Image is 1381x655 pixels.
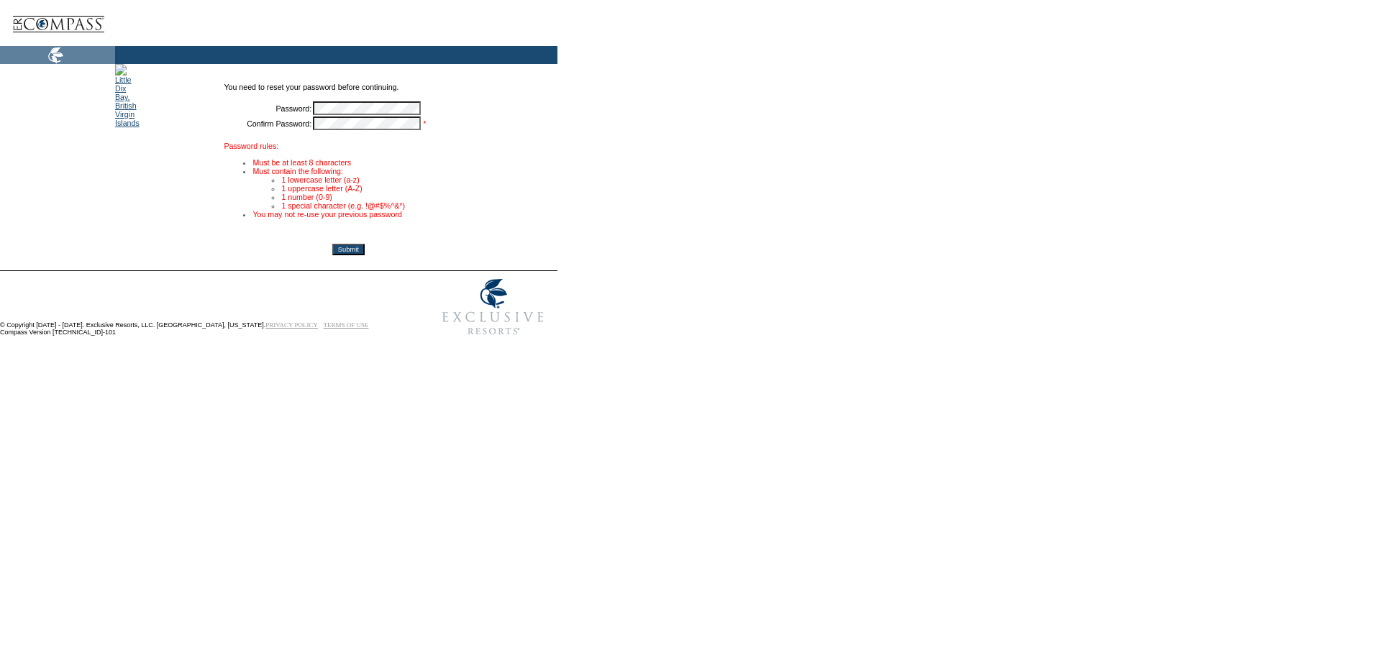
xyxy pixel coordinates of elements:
font: Must contain the following: [252,167,343,175]
font: 1 uppercase letter (A-Z) [281,184,363,193]
td: Confirm Password: [224,116,311,130]
a: PRIVACY POLICY [265,321,318,329]
font: 1 lowercase letter (a-z) [281,175,359,184]
font: 1 special character (e.g. !@#$%^&*) [281,201,405,210]
img: Exclusive Resorts [429,271,557,343]
img: Little Dix Bay, British Virgin Islands [115,64,140,127]
a: TERMS OF USE [324,321,369,329]
font: You may not re-use your previous password [252,210,402,219]
font: 1 number (0-9) [281,193,332,201]
img: logoCompass.gif [12,4,105,46]
input: Submit [332,244,365,255]
font: Password rules: [224,142,278,150]
td: Password: [224,101,311,115]
font: Must be at least 8 characters [252,158,351,167]
td: You need to reset your password before continuing. [224,83,473,100]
